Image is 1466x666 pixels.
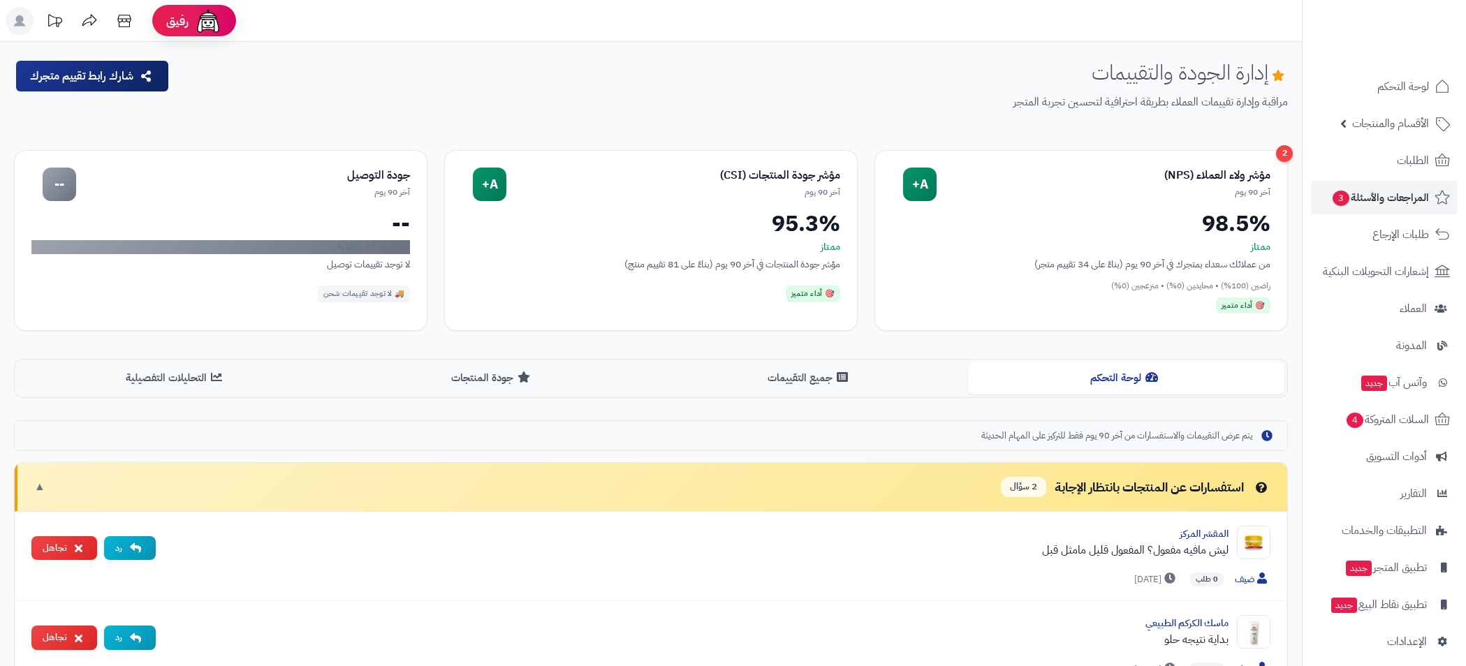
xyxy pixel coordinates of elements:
[968,362,1285,394] button: لوحة التحكم
[1311,218,1458,251] a: طلبات الإرجاع
[1237,526,1270,559] img: Product
[1311,440,1458,473] a: أدوات التسويق
[462,257,840,272] div: مؤشر جودة المنتجات في آخر 90 يوم (بناءً على 81 تقييم منتج)
[34,479,45,495] span: ▼
[166,13,189,29] span: رفيق
[167,542,1229,558] div: ليش مافيه مفعول؟ المفعول قليل مامثل قبل
[462,240,840,254] div: ممتاز
[181,94,1288,110] p: مراقبة وإدارة تقييمات العملاء بطريقة احترافية لتحسين تجربة المتجر
[16,61,168,91] button: شارك رابط تقييم متجرك
[17,362,335,394] button: التحليلات التفصيلية
[473,168,506,201] div: A+
[506,186,840,198] div: آخر 90 يوم
[1397,151,1429,170] span: الطلبات
[892,257,1270,272] div: من عملائك سعداء بمتجرك في آخر 90 يوم (بناءً على 34 تقييم متجر)
[462,212,840,235] div: 95.3%
[1377,77,1429,96] span: لوحة التحكم
[903,168,937,201] div: A+
[1400,299,1427,318] span: العملاء
[104,536,156,561] button: رد
[1311,514,1458,547] a: التطبيقات والخدمات
[318,286,411,302] div: 🚚 لا توجد تقييمات شحن
[31,212,410,235] div: --
[31,626,97,650] button: تجاهل
[37,7,72,38] a: تحديثات المنصة
[1352,114,1429,133] span: الأقسام والمنتجات
[76,186,410,198] div: آخر 90 يوم
[1311,588,1458,621] a: تطبيق نقاط البيعجديد
[104,626,156,650] button: رد
[937,168,1270,184] div: مؤشر ولاء العملاء (NPS)
[1372,225,1429,244] span: طلبات الإرجاع
[892,280,1270,292] div: راضين (100%) • محايدين (0%) • منزعجين (0%)
[43,168,76,201] div: --
[1342,521,1427,540] span: التطبيقات والخدمات
[1344,558,1427,577] span: تطبيق المتجر
[1311,70,1458,103] a: لوحة التحكم
[1311,366,1458,399] a: وآتس آبجديد
[1311,403,1458,436] a: السلات المتروكة4
[31,536,97,561] button: تجاهل
[1311,551,1458,584] a: تطبيق المتجرجديد
[1001,477,1046,497] span: 2 سؤال
[194,7,222,35] img: ai-face.png
[167,631,1229,648] div: بداية نتيجه حلو
[892,240,1270,254] div: ممتاز
[1345,410,1429,429] span: السلات المتروكة
[76,168,410,184] div: جودة التوصيل
[1134,572,1179,586] span: [DATE]
[1235,572,1270,587] span: ضيف
[1330,595,1427,614] span: تطبيق نقاط البيع
[786,286,840,302] div: 🎯 أداء متميز
[1311,625,1458,658] a: الإعدادات
[31,257,410,272] div: لا توجد تقييمات توصيل
[1180,526,1229,541] a: المقشر المركز
[981,429,1252,443] span: يتم عرض التقييمات والاستفسارات من آخر 90 يوم فقط للتركيز على المهام الحديثة
[1190,572,1224,586] span: 0 طلب
[1396,336,1427,355] span: المدونة
[1400,484,1427,503] span: التقارير
[506,168,840,184] div: مؤشر جودة المنتجات (CSI)
[1237,615,1270,649] img: Product
[1311,144,1458,177] a: الطلبات
[651,362,968,394] button: جميع التقييمات
[1387,632,1427,651] span: الإعدادات
[1331,598,1357,613] span: جديد
[1145,616,1229,630] a: ماسك الكركم الطبيعي
[1346,561,1372,576] span: جديد
[1360,373,1427,392] span: وآتس آب
[937,186,1270,198] div: آخر 90 يوم
[1347,413,1363,428] span: 4
[1333,191,1349,206] span: 3
[1092,61,1288,84] h1: إدارة الجودة والتقييمات
[1331,188,1429,207] span: المراجعات والأسئلة
[1361,376,1387,391] span: جديد
[1216,297,1270,314] div: 🎯 أداء متميز
[1311,181,1458,214] a: المراجعات والأسئلة3
[1323,262,1429,281] span: إشعارات التحويلات البنكية
[1311,255,1458,288] a: إشعارات التحويلات البنكية
[1366,447,1427,466] span: أدوات التسويق
[31,240,410,254] div: لا توجد بيانات كافية
[1311,329,1458,362] a: المدونة
[1276,145,1293,162] div: 2
[1001,477,1270,497] div: استفسارات عن المنتجات بانتظار الإجابة
[335,362,652,394] button: جودة المنتجات
[1311,292,1458,325] a: العملاء
[1311,477,1458,510] a: التقارير
[892,212,1270,235] div: 98.5%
